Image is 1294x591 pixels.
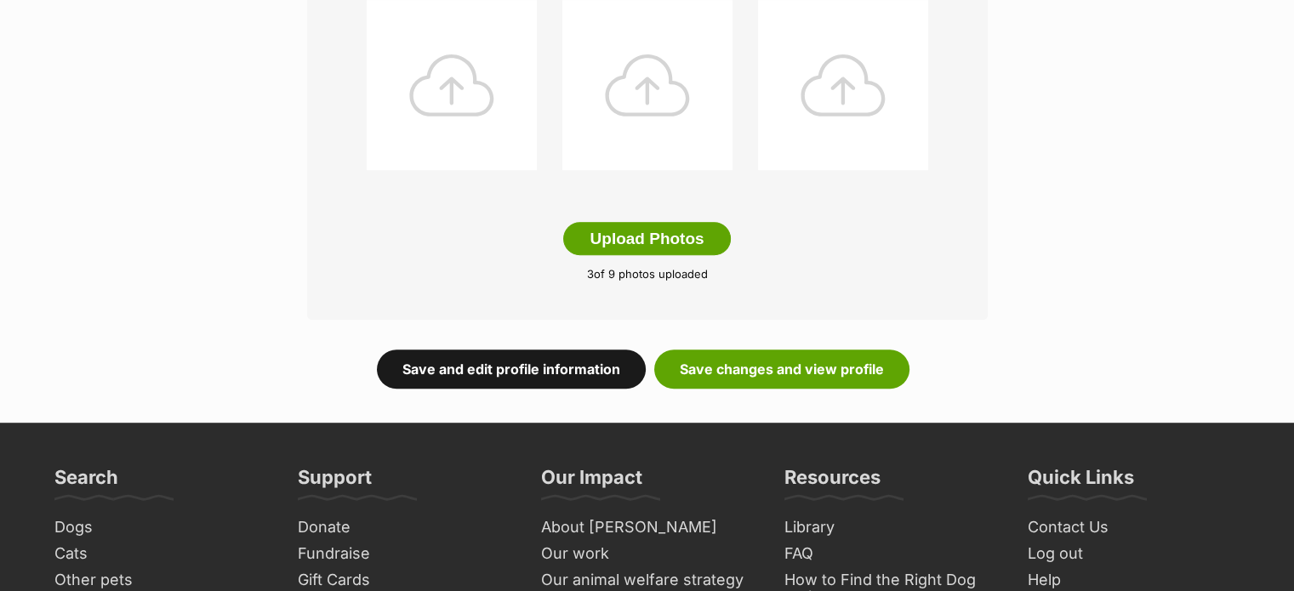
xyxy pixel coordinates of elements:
a: Donate [291,514,517,541]
a: Our work [534,541,761,567]
a: Save and edit profile information [377,349,646,389]
h3: Quick Links [1028,465,1134,499]
h3: Resources [784,465,881,499]
a: About [PERSON_NAME] [534,514,761,541]
a: Contact Us [1021,514,1247,541]
a: Dogs [48,514,274,541]
p: of 9 photos uploaded [333,266,962,283]
button: Upload Photos [563,222,730,256]
a: Log out [1021,541,1247,567]
h3: Support [298,465,372,499]
h3: Our Impact [541,465,642,499]
span: 3 [587,267,594,281]
a: Library [778,514,1004,541]
a: FAQ [778,541,1004,567]
a: Save changes and view profile [654,349,909,389]
h3: Search [54,465,118,499]
a: Fundraise [291,541,517,567]
a: Cats [48,541,274,567]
